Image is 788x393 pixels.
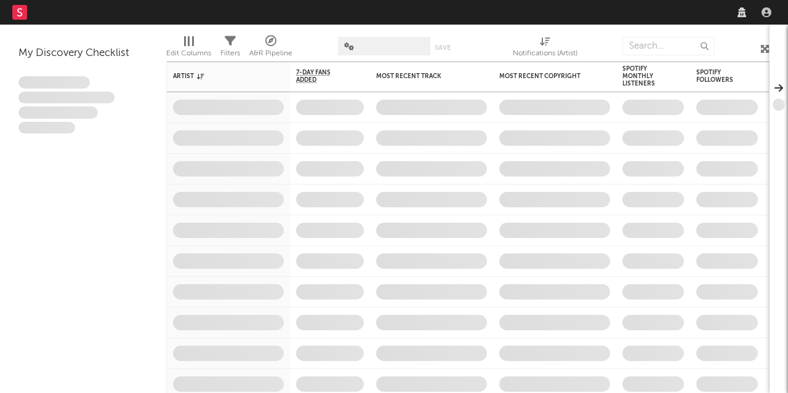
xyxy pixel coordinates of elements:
div: Artist [173,73,265,80]
div: Spotify Followers [696,69,739,84]
div: Most Recent Copyright [499,73,592,80]
span: Integer aliquet in purus et [18,92,115,104]
span: Aliquam viverra [18,122,75,134]
div: Filters [220,31,240,66]
span: 7-Day Fans Added [296,69,345,84]
div: Notifications (Artist) [513,31,577,66]
div: My Discovery Checklist [18,46,148,61]
div: Spotify Monthly Listeners [622,65,665,87]
div: Filters [220,46,240,61]
button: Save [435,44,451,51]
span: Praesent ac interdum [18,106,98,119]
div: Edit Columns [166,31,211,66]
input: Search... [622,37,715,55]
span: Lorem ipsum dolor [18,76,90,89]
div: A&R Pipeline [249,31,292,66]
div: Most Recent Track [376,73,468,80]
div: Notifications (Artist) [513,46,577,61]
div: Edit Columns [166,46,211,61]
div: A&R Pipeline [249,46,292,61]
